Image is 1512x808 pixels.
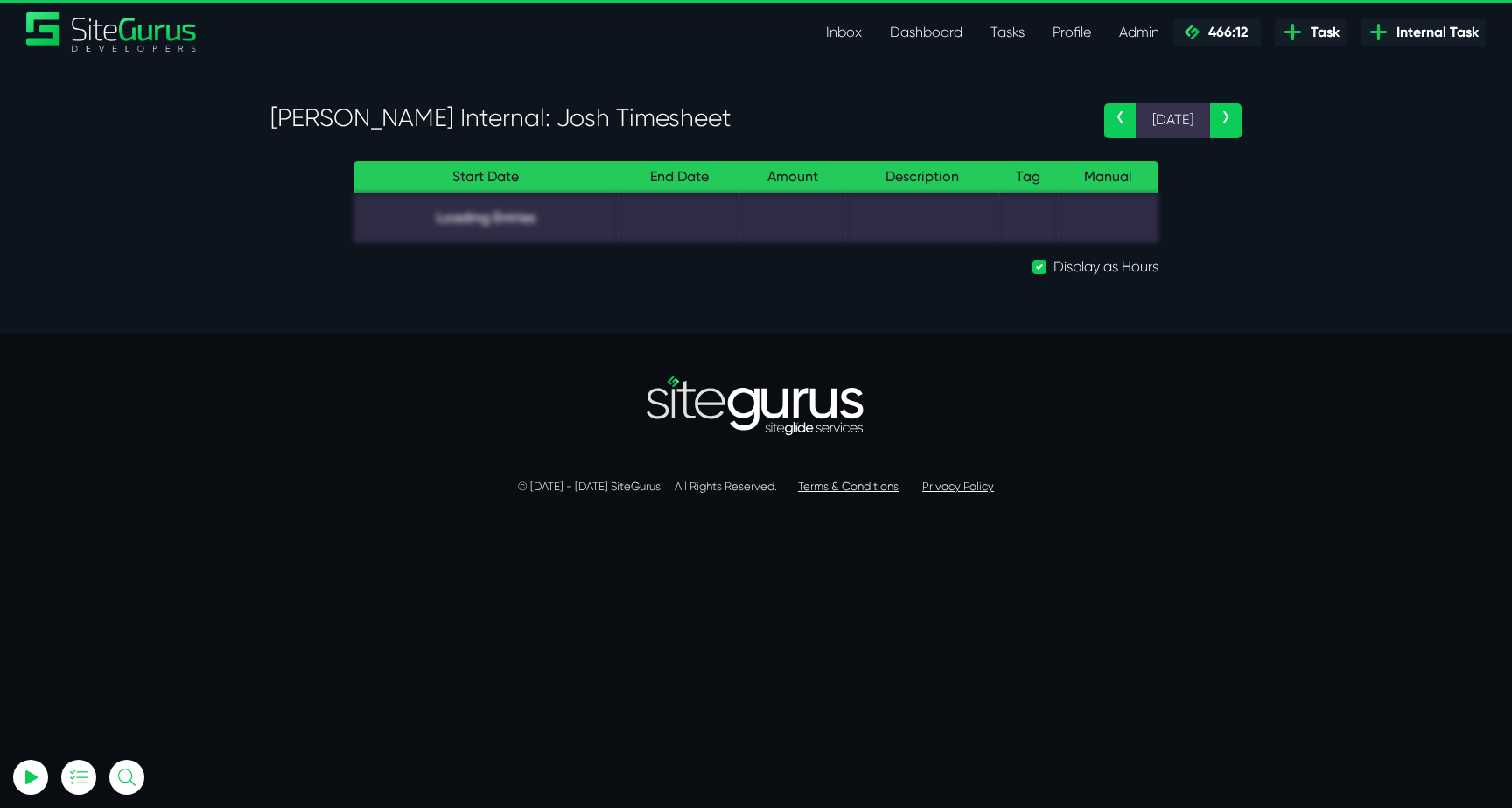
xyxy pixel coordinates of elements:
a: 466:12 [1173,19,1261,46]
a: Internal Task [1361,19,1486,46]
th: Description [845,161,998,193]
a: Task [1275,19,1347,46]
a: SiteGurus [26,12,198,52]
a: › [1210,103,1242,138]
th: Tag [998,161,1059,193]
td: Loading Entries [353,193,619,242]
span: [DATE] [1136,103,1210,138]
span: Task [1304,22,1340,43]
span: Internal Task [1389,22,1479,43]
a: Tasks [976,15,1039,50]
a: Dashboard [876,15,976,50]
span: 466:12 [1201,24,1248,40]
a: Inbox [812,15,876,50]
th: Start Date [353,161,619,193]
a: ‹ [1104,103,1136,138]
a: Admin [1105,15,1173,50]
label: Display as Hours [1053,256,1158,278]
img: Sitegurus Logo [26,12,198,52]
h3: [PERSON_NAME] Internal: Josh Timesheet [270,103,1078,133]
a: Profile [1039,15,1105,50]
th: End Date [619,161,740,193]
th: Manual [1059,161,1158,193]
a: Terms & Conditions [798,480,899,493]
p: © [DATE] - [DATE] SiteGurus All Rights Reserved. [270,478,1242,495]
th: Amount [740,161,846,193]
a: Privacy Policy [922,480,994,493]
